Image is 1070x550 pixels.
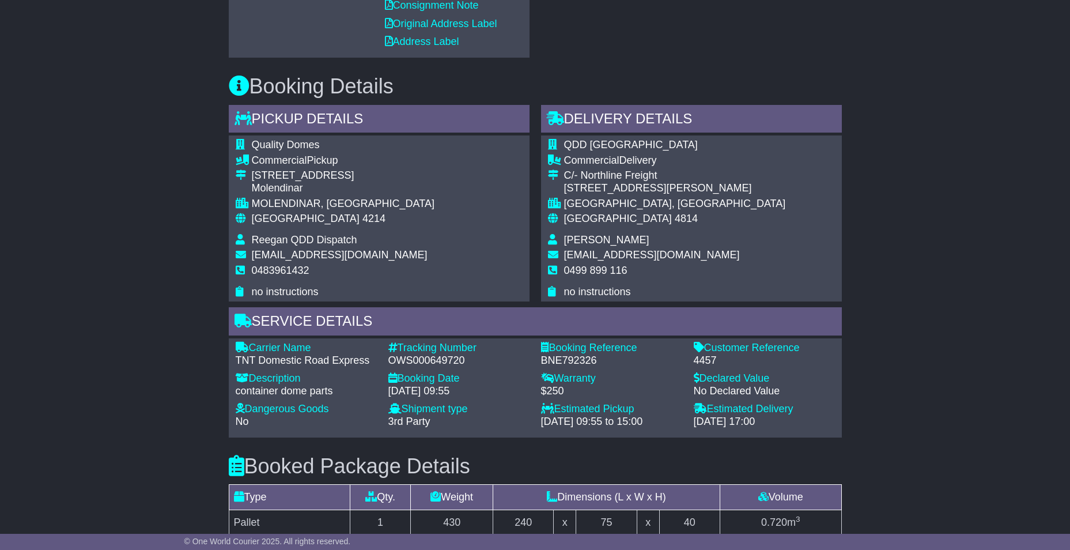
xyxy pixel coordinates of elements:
[350,485,410,510] td: Qty.
[252,286,319,297] span: no instructions
[184,537,351,546] span: © One World Courier 2025. All rights reserved.
[362,213,385,224] span: 4214
[694,416,835,428] div: [DATE] 17:00
[236,403,377,416] div: Dangerous Goods
[388,372,530,385] div: Booking Date
[564,234,649,246] span: [PERSON_NAME]
[796,515,800,523] sup: 3
[564,198,786,210] div: [GEOGRAPHIC_DATA], [GEOGRAPHIC_DATA]
[236,342,377,355] div: Carrier Name
[541,355,682,367] div: BNE792326
[229,105,530,136] div: Pickup Details
[564,213,672,224] span: [GEOGRAPHIC_DATA]
[564,155,619,166] span: Commercial
[576,510,637,536] td: 75
[761,517,787,528] span: 0.720
[694,403,835,416] div: Estimated Delivery
[388,355,530,367] div: OWS000649720
[252,198,434,210] div: MOLENDINAR, [GEOGRAPHIC_DATA]
[720,485,841,510] td: Volume
[236,372,377,385] div: Description
[720,510,841,536] td: m
[564,169,786,182] div: C/- Northline Freight
[385,18,497,29] a: Original Address Label
[675,213,698,224] span: 4814
[564,182,786,195] div: [STREET_ADDRESS][PERSON_NAME]
[252,213,360,224] span: [GEOGRAPHIC_DATA]
[493,510,554,536] td: 240
[388,342,530,355] div: Tracking Number
[252,265,309,276] span: 0483961432
[541,385,682,398] div: $250
[229,455,842,478] h3: Booked Package Details
[564,286,631,297] span: no instructions
[252,234,357,246] span: Reegan QDD Dispatch
[694,372,835,385] div: Declared Value
[229,510,350,536] td: Pallet
[564,265,627,276] span: 0499 899 116
[564,139,698,150] span: QDD [GEOGRAPHIC_DATA]
[252,169,434,182] div: [STREET_ADDRESS]
[541,403,682,416] div: Estimated Pickup
[252,139,320,150] span: Quality Domes
[564,155,786,167] div: Delivery
[554,510,576,536] td: x
[541,372,682,385] div: Warranty
[229,75,842,98] h3: Booking Details
[694,385,835,398] div: No Declared Value
[350,510,410,536] td: 1
[388,416,430,427] span: 3rd Party
[388,403,530,416] div: Shipment type
[252,182,434,195] div: Molendinar
[385,36,459,47] a: Address Label
[229,307,842,338] div: Service Details
[541,342,682,355] div: Booking Reference
[637,510,659,536] td: x
[541,416,682,428] div: [DATE] 09:55 to 15:00
[659,510,720,536] td: 40
[252,155,307,166] span: Commercial
[252,155,434,167] div: Pickup
[252,249,428,261] span: [EMAIL_ADDRESS][DOMAIN_NAME]
[411,510,493,536] td: 430
[229,485,350,510] td: Type
[236,416,249,427] span: No
[564,249,740,261] span: [EMAIL_ADDRESS][DOMAIN_NAME]
[541,105,842,136] div: Delivery Details
[694,342,835,355] div: Customer Reference
[493,485,720,510] td: Dimensions (L x W x H)
[694,355,835,367] div: 4457
[236,355,377,367] div: TNT Domestic Road Express
[388,385,530,398] div: [DATE] 09:55
[236,385,377,398] div: container dome parts
[411,485,493,510] td: Weight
